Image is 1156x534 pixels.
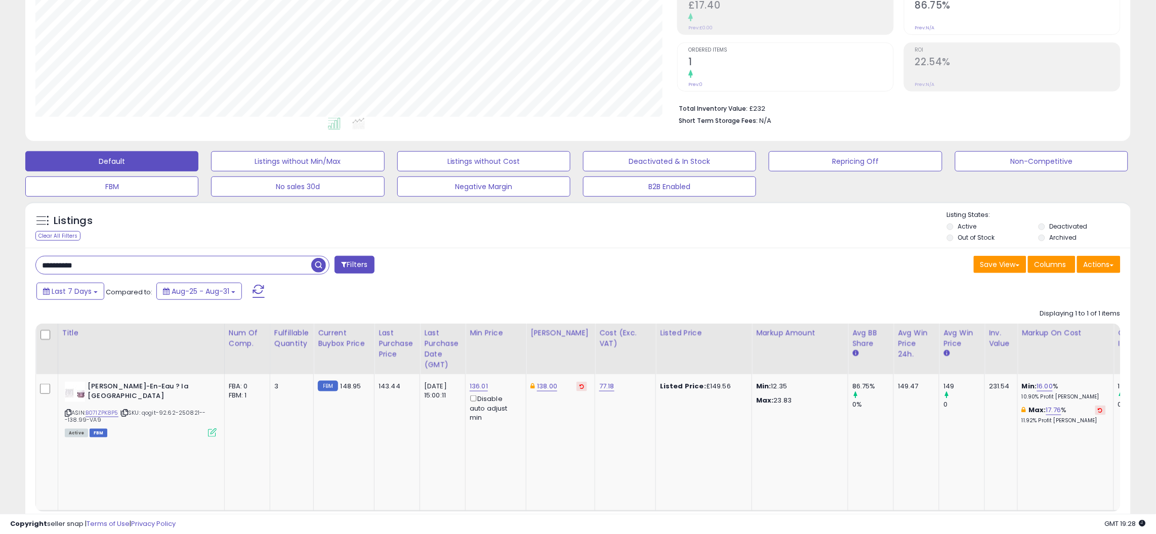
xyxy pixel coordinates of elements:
div: Ordered Items [1118,328,1155,349]
div: Avg Win Price [943,328,980,349]
span: All listings currently available for purchase on Amazon [65,429,88,437]
b: Min: [1022,381,1037,391]
strong: Min: [756,381,771,391]
span: FBM [90,429,108,437]
button: No sales 30d [211,176,384,197]
div: Num of Comp. [229,328,266,349]
small: Prev: 0 [688,81,703,87]
a: 16.00 [1037,381,1053,391]
li: £232 [679,102,1113,114]
b: [PERSON_NAME]-En-Eau ? la [GEOGRAPHIC_DATA] [88,382,211,403]
div: Avg Win Price 24h. [898,328,935,360]
div: Min Price [470,328,522,338]
div: 231.54 [989,382,1010,391]
strong: Max: [756,395,774,405]
label: Deactivated [1050,222,1088,231]
div: 0% [852,400,893,409]
div: Inv. value [989,328,1013,349]
div: 143.44 [379,382,412,391]
a: 138.00 [537,381,557,391]
div: Displaying 1 to 1 of 1 items [1040,309,1121,319]
button: Aug-25 - Aug-31 [156,283,242,300]
span: | SKU: qogit-92.62-250821---138.99-VA9 [65,409,206,424]
button: Last 7 Days [36,283,104,300]
div: FBM: 1 [229,391,262,400]
small: Prev: N/A [915,25,935,31]
span: Compared to: [106,287,152,297]
h5: Listings [54,214,93,228]
button: Filters [335,256,374,274]
button: Non-Competitive [955,151,1128,171]
div: 149 [943,382,984,391]
a: 17.76 [1046,405,1061,415]
b: Max: [1028,405,1046,415]
b: Listed Price: [660,381,706,391]
a: Privacy Policy [131,519,176,528]
div: 86.75% [852,382,893,391]
button: Actions [1077,256,1121,273]
h2: 1 [688,56,893,70]
p: 23.83 [756,396,840,405]
div: Listed Price [660,328,748,338]
i: Revert to store-level Max Markup [1098,408,1103,413]
button: Save View [974,256,1026,273]
p: 12.35 [756,382,840,391]
button: Listings without Cost [397,151,570,171]
h2: 22.54% [915,56,1120,70]
div: 0 [943,400,984,409]
div: Last Purchase Price [379,328,416,360]
span: ROI [915,48,1120,53]
small: Prev: N/A [915,81,935,87]
button: Deactivated & In Stock [583,151,756,171]
a: 136.01 [470,381,488,391]
div: [DATE] 15:00:11 [424,382,458,400]
div: Current Buybox Price [318,328,370,349]
a: Terms of Use [87,519,130,528]
button: Repricing Off [769,151,942,171]
p: Listing States: [947,210,1131,220]
label: Archived [1050,233,1077,242]
span: 2025-09-8 19:28 GMT [1105,519,1146,528]
div: Title [62,328,220,338]
div: Clear All Filters [35,231,80,241]
img: 31VHrg19XsL._SL40_.jpg [65,382,85,402]
th: The percentage added to the cost of goods (COGS) that forms the calculator for Min & Max prices. [1018,324,1114,374]
button: Default [25,151,198,171]
b: Short Term Storage Fees: [679,116,758,125]
i: This overrides the store level max markup for this listing [1022,407,1026,413]
small: Prev: £0.00 [688,25,713,31]
span: 148.95 [341,381,361,391]
div: % [1022,382,1106,401]
div: 149.47 [898,382,931,391]
div: % [1022,406,1106,424]
div: Fulfillable Quantity [274,328,309,349]
span: N/A [759,116,771,125]
a: 77.18 [599,381,614,391]
button: Negative Margin [397,176,570,197]
div: Disable auto adjust min [470,393,518,422]
div: FBA: 0 [229,382,262,391]
p: 11.92% Profit [PERSON_NAME] [1022,417,1106,424]
span: Columns [1035,259,1066,270]
div: seller snap | | [10,519,176,529]
i: Revert to store-level Dynamic Max Price [580,384,584,389]
button: Columns [1028,256,1076,273]
div: 3 [274,382,306,391]
b: Total Inventory Value: [679,104,748,113]
button: Listings without Min/Max [211,151,384,171]
div: ASIN: [65,382,217,436]
div: Markup on Cost [1022,328,1109,338]
div: [PERSON_NAME] [530,328,591,338]
span: Ordered Items [688,48,893,53]
a: B071ZPK8P5 [86,409,118,417]
span: Last 7 Days [52,286,92,296]
small: Avg Win Price. [943,349,949,358]
span: Aug-25 - Aug-31 [172,286,229,296]
div: Last Purchase Date (GMT) [424,328,461,370]
div: Cost (Exc. VAT) [599,328,651,349]
label: Active [958,222,977,231]
button: FBM [25,176,198,197]
small: FBM [318,381,338,391]
div: Avg BB Share [852,328,889,349]
label: Out of Stock [958,233,995,242]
